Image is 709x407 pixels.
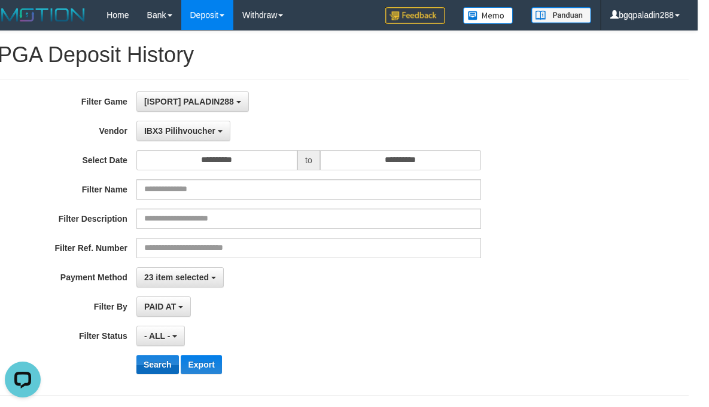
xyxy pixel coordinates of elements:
[144,273,209,282] span: 23 item selected
[144,97,234,106] span: [ISPORT] PALADIN288
[136,326,185,346] button: - ALL -
[531,7,591,23] img: panduan.png
[136,267,224,287] button: 23 item selected
[136,296,191,317] button: PAID AT
[144,331,171,341] span: - ALL -
[136,91,249,112] button: [ISPORT] PALADIN288
[5,5,41,41] button: Open LiveChat chat widget
[297,150,320,170] span: to
[181,355,221,374] button: Export
[144,302,176,311] span: PAID AT
[463,7,513,24] img: Button%20Memo.svg
[144,126,215,136] span: IBX3 Pilihvoucher
[136,121,230,141] button: IBX3 Pilihvoucher
[385,7,445,24] img: Feedback.jpg
[136,355,179,374] button: Search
